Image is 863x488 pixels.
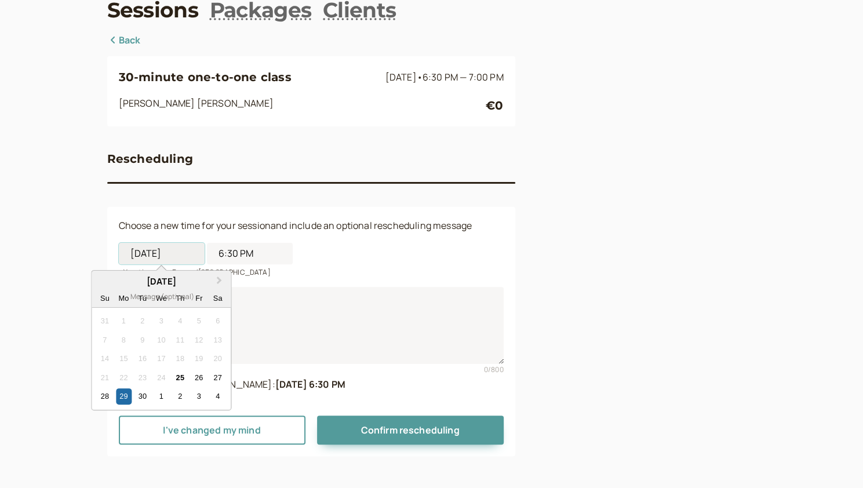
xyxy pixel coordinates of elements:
a: I've changed my mind [119,416,305,445]
span: 6:30 PM — 7:00 PM [423,71,504,83]
span: • [417,71,423,83]
div: Choose Friday, October 3rd, 2025 [191,388,207,404]
div: Not available Saturday, September 20th, 2025 [210,351,225,366]
div: Not available Thursday, September 11th, 2025 [172,332,188,348]
div: Choose Friday, September 26th, 2025 [191,370,207,385]
div: Month September, 2025 [96,312,227,406]
div: New local time for [PERSON_NAME] : [119,377,504,392]
h3: 30-minute one-to-one class [119,68,381,86]
div: Tuesday [134,290,150,306]
div: Choose Wednesday, October 1st, 2025 [154,388,169,404]
div: Not available Thursday, September 4th, 2025 [172,313,188,329]
div: Not available Wednesday, September 24th, 2025 [154,370,169,385]
div: Thursday [172,290,188,306]
div: Choose Tuesday, September 30th, 2025 [134,388,150,404]
span: Confirm rescheduling [361,424,459,436]
div: Sunday [97,290,112,306]
div: Not available Wednesday, September 17th, 2025 [154,351,169,366]
div: Saturday [210,290,225,306]
b: [DATE] 6:30 PM [275,378,345,391]
a: Back [107,33,141,48]
div: Choose Thursday, October 2nd, 2025 [172,388,188,404]
div: Not available Wednesday, September 10th, 2025 [154,332,169,348]
div: Not available Wednesday, September 3rd, 2025 [154,313,169,329]
div: Not available Saturday, September 6th, 2025 [210,313,225,329]
div: Not available Tuesday, September 23rd, 2025 [134,370,150,385]
div: Client's timezone: Etc/GMT-1 [119,392,504,406]
div: Not available Sunday, September 7th, 2025 [97,332,112,348]
div: Not available Tuesday, September 9th, 2025 [134,332,150,348]
div: Not available Monday, September 8th, 2025 [116,332,132,348]
div: Choose Saturday, September 27th, 2025 [210,370,225,385]
textarea: Message (optional) [119,287,504,363]
input: Start date [119,243,205,264]
button: Next Month [211,272,230,290]
div: Not available Saturday, September 13th, 2025 [210,332,225,348]
div: Choose Date [91,270,231,410]
div: Not available Tuesday, September 16th, 2025 [134,351,150,366]
div: Your timezone: Europe/[GEOGRAPHIC_DATA] [119,264,504,278]
div: Not available Friday, September 19th, 2025 [191,351,207,366]
p: Choose a new time for your session and include an optional rescheduling message [119,218,504,234]
div: Not available Monday, September 1st, 2025 [116,313,132,329]
div: Not available Friday, September 5th, 2025 [191,313,207,329]
div: Not available Tuesday, September 2nd, 2025 [134,313,150,329]
div: Choose Saturday, October 4th, 2025 [210,388,225,404]
iframe: Chat Widget [805,432,863,488]
div: Not available Monday, September 15th, 2025 [116,351,132,366]
div: Not available Sunday, September 21st, 2025 [97,370,112,385]
button: Confirm rescheduling [317,416,504,445]
div: Not available Thursday, September 18th, 2025 [172,351,188,366]
div: Not available Friday, September 12th, 2025 [191,332,207,348]
input: 12:00 AM [207,243,293,264]
div: €0 [486,96,503,115]
span: [DATE] [385,71,504,83]
div: Choose Monday, September 29th, 2025 [116,388,132,404]
div: Choose Sunday, September 28th, 2025 [97,388,112,404]
div: Not available Monday, September 22nd, 2025 [116,370,132,385]
div: Not available Sunday, September 14th, 2025 [97,351,112,366]
div: [PERSON_NAME] [PERSON_NAME] [119,96,486,115]
div: Choose Thursday, September 25th, 2025 [172,370,188,385]
div: Wednesday [154,290,169,306]
div: Not available Sunday, August 31st, 2025 [97,313,112,329]
h2: [DATE] [92,275,231,289]
h3: Rescheduling [107,150,193,168]
div: Friday [191,290,207,306]
div: Monday [116,290,132,306]
span: Message (optional) [130,291,195,303]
